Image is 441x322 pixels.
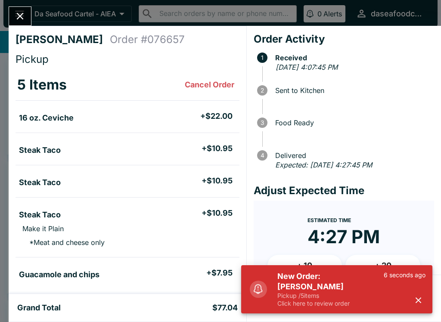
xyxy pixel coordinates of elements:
h5: $77.04 [212,303,238,313]
h5: + $10.95 [202,176,233,186]
h4: Order # 076657 [110,33,185,46]
span: Estimated Time [307,217,351,223]
text: 4 [260,152,264,159]
p: Make it Plain [22,224,64,233]
h3: 5 Items [17,76,67,93]
text: 1 [261,54,264,61]
em: Expected: [DATE] 4:27:45 PM [275,161,372,169]
h5: Grand Total [17,303,61,313]
h5: New Order: [PERSON_NAME] [277,271,384,292]
p: Pickup / 5 items [277,292,384,300]
h5: Steak Taco [19,145,61,155]
table: orders table [16,69,239,289]
button: + 10 [267,255,342,276]
h5: 16 oz. Ceviche [19,113,74,123]
p: Click here to review order [277,300,384,307]
h5: + $10.95 [202,208,233,218]
span: Received [271,54,434,62]
em: [DATE] 4:07:45 PM [276,63,338,71]
h5: + $22.00 [200,111,233,121]
h4: Order Activity [254,33,434,46]
span: Delivered [271,152,434,159]
span: Food Ready [271,119,434,127]
h5: + $7.95 [206,268,233,278]
p: * Meat and cheese only [22,238,105,247]
text: 2 [261,87,264,94]
h4: [PERSON_NAME] [16,33,110,46]
time: 4:27 PM [307,226,380,248]
h5: Steak Taco [19,177,61,188]
p: 6 seconds ago [384,271,425,279]
button: + 20 [345,255,420,276]
span: Sent to Kitchen [271,87,434,94]
span: Pickup [16,53,49,65]
h5: Steak Taco [19,210,61,220]
button: Close [9,7,31,25]
h4: Adjust Expected Time [254,184,434,197]
h5: + $10.95 [202,143,233,154]
h5: Guacamole and chips [19,269,99,280]
button: Cancel Order [181,76,238,93]
text: 3 [261,119,264,126]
